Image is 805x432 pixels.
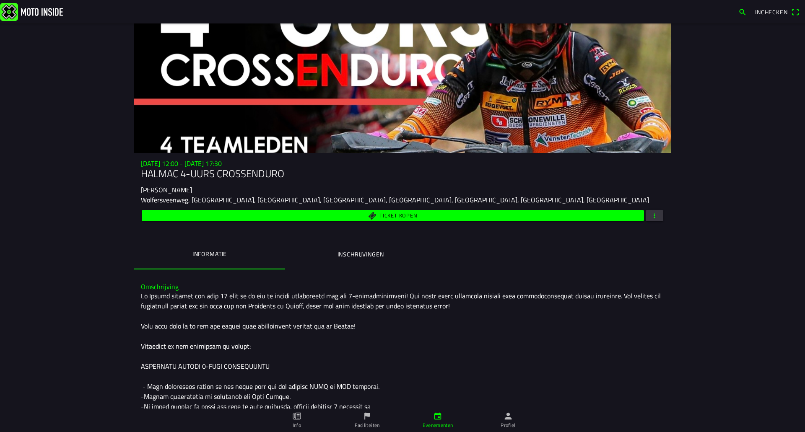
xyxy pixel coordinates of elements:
ion-text: [PERSON_NAME] [141,185,192,195]
ion-label: Faciliteiten [355,422,379,429]
ion-icon: calendar [433,411,442,421]
ion-label: Info [293,422,301,429]
h1: HALMAC 4-UURS CROSSENDURO [141,168,664,180]
a: Incheckenqr scanner [751,5,803,19]
h3: [DATE] 12:00 - [DATE] 17:30 [141,160,664,168]
a: search [734,5,751,19]
ion-text: Wolfersveenweg, [GEOGRAPHIC_DATA], [GEOGRAPHIC_DATA], [GEOGRAPHIC_DATA], [GEOGRAPHIC_DATA], [GEOG... [141,195,649,205]
ion-icon: paper [292,411,301,421]
ion-label: Inschrijvingen [338,250,384,259]
span: Inchecken [755,8,788,16]
ion-label: Profiel [501,422,516,429]
ion-label: Informatie [192,249,227,259]
ion-icon: flag [363,411,372,421]
h3: Omschrijving [141,283,664,291]
ion-label: Evenementen [423,422,453,429]
ion-icon: person [504,411,513,421]
span: Ticket kopen [379,213,417,218]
